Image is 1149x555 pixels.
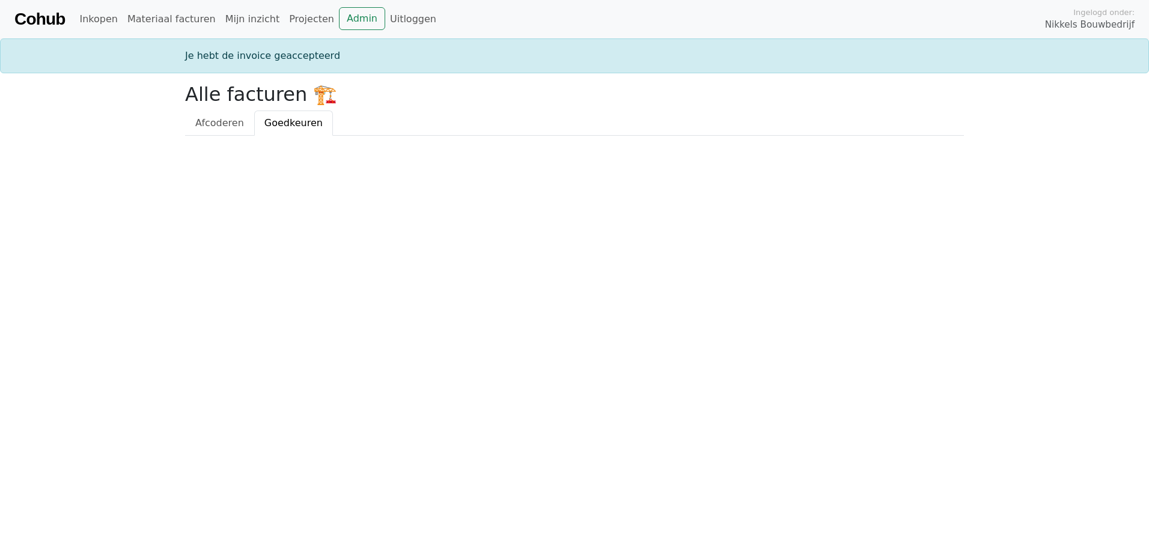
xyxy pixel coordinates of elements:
[1073,7,1135,18] span: Ingelogd onder:
[14,5,65,34] a: Cohub
[284,7,339,31] a: Projecten
[264,117,323,129] span: Goedkeuren
[221,7,285,31] a: Mijn inzicht
[385,7,441,31] a: Uitloggen
[195,117,244,129] span: Afcoderen
[185,83,964,106] h2: Alle facturen 🏗️
[185,111,254,136] a: Afcoderen
[123,7,221,31] a: Materiaal facturen
[178,49,971,63] div: Je hebt de invoice geaccepteerd
[254,111,333,136] a: Goedkeuren
[75,7,122,31] a: Inkopen
[339,7,385,30] a: Admin
[1045,18,1135,32] span: Nikkels Bouwbedrijf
